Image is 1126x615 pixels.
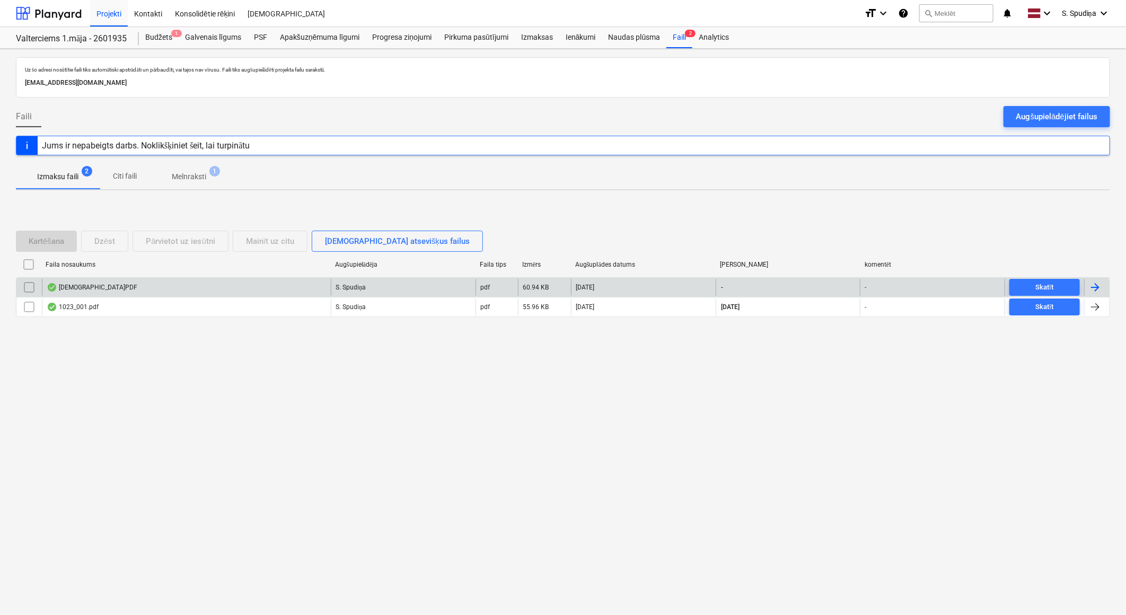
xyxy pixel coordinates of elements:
[47,283,137,292] div: [DEMOGRAPHIC_DATA]PDF
[692,27,735,48] a: Analytics
[720,261,856,268] div: [PERSON_NAME]
[25,66,1101,73] p: Uz šo adresi nosūtītie faili tiks automātiski apstrādāti un pārbaudīti, vai tajos nav vīrusu. Fai...
[1073,564,1126,615] iframe: Chat Widget
[366,27,438,48] a: Progresa ziņojumi
[865,261,1001,269] div: komentēt
[1016,110,1097,124] div: Augšupielādējiet failus
[335,261,471,269] div: Augšupielādēja
[865,303,866,311] div: -
[112,171,138,182] p: Citi faili
[438,27,515,48] a: Pirkuma pasūtījumi
[248,27,274,48] a: PSF
[37,171,78,182] p: Izmaksu faili
[864,7,877,20] i: format_size
[209,166,220,177] span: 1
[1009,298,1080,315] button: Skatīt
[25,77,1101,89] p: [EMAIL_ADDRESS][DOMAIN_NAME]
[16,110,32,123] span: Faili
[576,303,594,311] div: [DATE]
[523,284,549,291] div: 60.94 KB
[179,27,248,48] a: Galvenais līgums
[47,303,99,311] div: 1023_001.pdf
[1009,279,1080,296] button: Skatīt
[720,283,725,292] span: -
[575,261,711,269] div: Augšuplādes datums
[336,283,366,292] p: S. Spudiņa
[1097,7,1110,20] i: keyboard_arrow_down
[139,27,179,48] a: Budžets1
[171,30,182,37] span: 1
[898,7,909,20] i: Zināšanu pamats
[1004,106,1110,127] button: Augšupielādējiet failus
[47,283,57,292] div: OCR pabeigts
[576,284,594,291] div: [DATE]
[16,33,126,45] div: Valterciems 1.māja - 2601935
[877,7,890,20] i: keyboard_arrow_down
[139,27,179,48] div: Budžets
[1041,7,1053,20] i: keyboard_arrow_down
[480,284,490,291] div: pdf
[720,303,741,312] span: [DATE]
[919,4,993,22] button: Meklēt
[515,27,559,48] a: Izmaksas
[312,231,483,252] button: [DEMOGRAPHIC_DATA] atsevišķus failus
[924,9,933,17] span: search
[480,303,490,311] div: pdf
[47,303,57,311] div: OCR pabeigts
[480,261,514,268] div: Faila tips
[172,171,206,182] p: Melnraksti
[666,27,692,48] div: Faili
[325,234,470,248] div: [DEMOGRAPHIC_DATA] atsevišķus failus
[336,303,366,312] p: S. Spudiņa
[1062,9,1096,18] span: S. Spudiņa
[274,27,366,48] a: Apakšuzņēmuma līgumi
[666,27,692,48] a: Faili2
[523,303,549,311] div: 55.96 KB
[865,284,866,291] div: -
[522,261,567,269] div: Izmērs
[559,27,602,48] a: Ienākumi
[46,261,327,268] div: Faila nosaukums
[42,140,250,151] div: Jums ir nepabeigts darbs. Noklikšķiniet šeit, lai turpinātu
[1036,301,1054,313] div: Skatīt
[1002,7,1013,20] i: notifications
[685,30,696,37] span: 2
[1036,282,1054,294] div: Skatīt
[82,166,92,177] span: 2
[602,27,667,48] a: Naudas plūsma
